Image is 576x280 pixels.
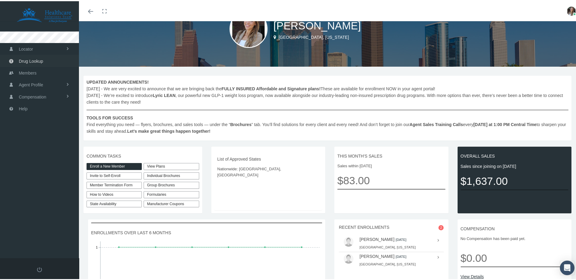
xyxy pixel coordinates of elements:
[217,165,319,177] span: Nationwide: [GEOGRAPHIC_DATA], [GEOGRAPHIC_DATA]
[461,162,569,168] span: Sales since joining on [DATE]
[396,237,406,240] small: [DATE]
[410,121,463,126] b: Agent Sales Training Calls
[96,245,98,248] tspan: 1
[461,235,569,241] span: No Compensation has been paid yet.
[144,171,199,178] div: Individual Brochures
[87,171,142,178] a: Invite to Self-Enroll
[461,172,569,188] span: $1,637.00
[217,155,319,161] span: List of Approved States
[87,114,133,119] b: TOOLS FOR SUCCESS
[278,34,349,38] span: [GEOGRAPHIC_DATA], [US_STATE]
[360,253,394,258] a: [PERSON_NAME]
[87,152,199,158] span: COMMON TASKS
[396,254,406,257] small: [DATE]
[360,261,416,265] small: [GEOGRAPHIC_DATA], [US_STATE]
[87,181,142,188] a: Member Termination Form
[230,9,268,47] img: S_Profile_Picture_14122.JPG
[87,199,142,206] a: State Availability
[360,244,416,248] small: [GEOGRAPHIC_DATA], [US_STATE]
[19,42,33,54] span: Locator
[153,92,176,97] b: Lyric LEAN
[461,224,569,231] span: COMPENSATION
[127,128,210,132] b: Let’s make great things happen together!
[438,224,444,229] span: 2
[144,199,199,206] a: Manufacturer Coupons
[222,85,321,90] b: FULLY INSURED Affordable and Signature plans!
[19,54,43,66] span: Drug Lookup
[344,236,353,245] img: user-placeholder.jpg
[344,253,353,262] img: user-placeholder.jpg
[87,190,142,197] a: How to Videos
[360,236,394,241] a: [PERSON_NAME]
[19,90,46,102] span: Compensation
[87,78,149,83] b: UPDATED ANNOUNCEMENTS!
[337,152,445,158] span: THIS MONTH'S SALES
[339,224,389,228] span: RECENT ENROLLMENTS
[461,272,569,279] a: View Details
[274,18,361,30] span: [PERSON_NAME]
[87,162,142,169] a: Enroll a New Member
[19,66,36,78] span: Members
[144,181,199,188] div: Group Brochures
[461,244,569,265] span: $0.00
[473,121,537,126] b: [DATE] at 1:00 PM Central Time
[19,78,43,89] span: Agent Profile
[144,190,199,197] div: Formularies
[19,102,28,113] span: Help
[230,121,251,126] b: Brochures
[567,5,576,15] img: S_Profile_Picture_14122.JPG
[8,7,81,22] img: HEALTHCARE SOLUTIONS TEAM, LLC
[337,171,445,188] span: $83.00
[337,162,445,168] span: Sales within [DATE]
[461,152,569,158] span: OVERALL SALES
[87,78,568,133] span: [DATE] - We are very excited to announce that we are bringing back the These are available for en...
[560,259,574,274] div: Open Intercom Messenger
[91,228,322,235] span: ENROLLMENTS OVER LAST 6 MONTHS
[144,162,199,169] a: View Plans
